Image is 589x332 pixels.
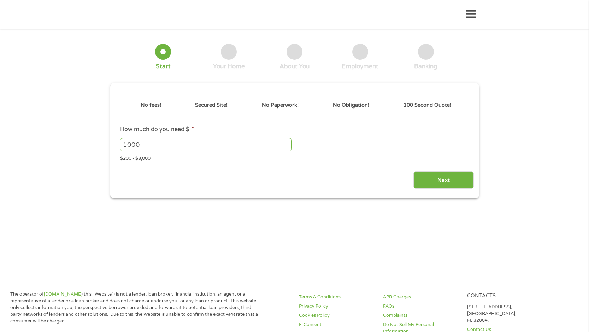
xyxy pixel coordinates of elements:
a: Terms & Conditions [299,294,375,301]
div: Banking [414,63,437,70]
h4: Contacts [467,293,543,299]
div: Start [156,63,171,70]
a: APR Charges [383,294,459,301]
p: 100 Second Quote! [404,101,451,109]
input: Next [413,171,474,189]
a: Complaints [383,312,459,319]
div: Your Home [213,63,245,70]
div: Employment [342,63,378,70]
p: No Paperwork! [262,101,299,109]
a: Cookies Policy [299,312,375,319]
div: About You [279,63,310,70]
p: No Obligation! [333,101,369,109]
div: $200 - $3,000 [120,153,469,162]
p: No fees! [141,101,161,109]
a: FAQs [383,303,459,310]
p: [STREET_ADDRESS], [GEOGRAPHIC_DATA], FL 32804. [467,304,543,324]
a: [DOMAIN_NAME] [44,291,82,297]
p: The operator of (this “Website”) is not a lender, loan broker, financial institution, an agent or... [10,291,263,324]
p: Secured Site! [195,101,228,109]
a: E-Consent [299,321,375,328]
label: How much do you need $ [120,126,194,133]
a: Privacy Policy [299,303,375,310]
